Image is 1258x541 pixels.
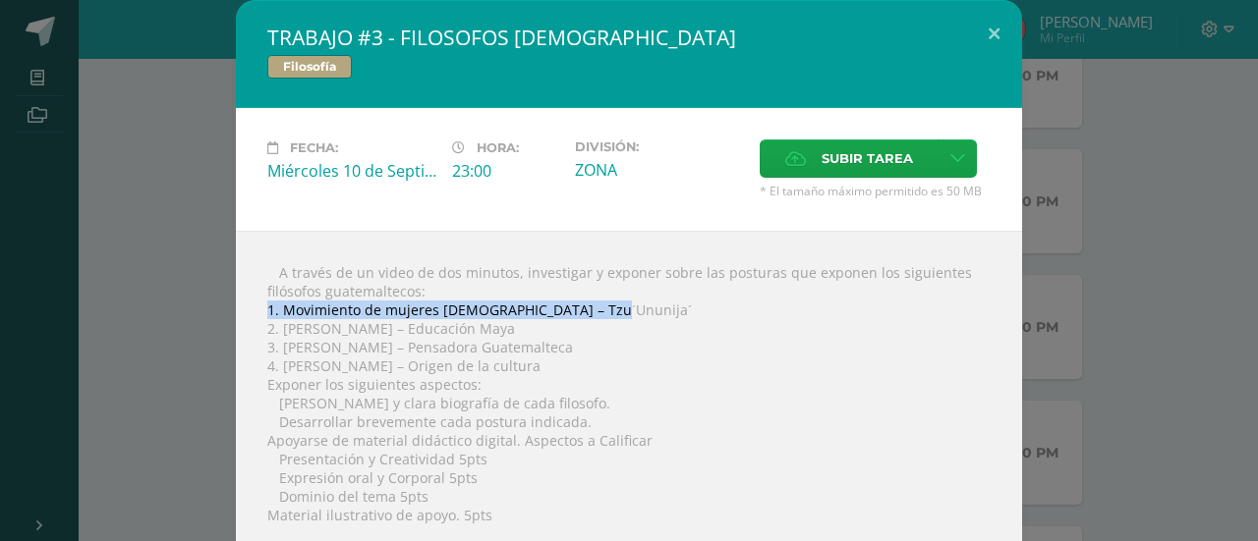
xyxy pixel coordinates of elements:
span: Fecha: [290,140,338,155]
div: Miércoles 10 de Septiembre [267,160,436,182]
div: 23:00 [452,160,559,182]
span: Filosofía [267,55,352,79]
label: División: [575,139,744,154]
div: ZONA [575,159,744,181]
h2: TRABAJO #3 - FILOSOFOS [DEMOGRAPHIC_DATA] [267,24,991,51]
span: * El tamaño máximo permitido es 50 MB [760,183,991,199]
span: Subir tarea [822,140,913,177]
span: Hora: [477,140,519,155]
